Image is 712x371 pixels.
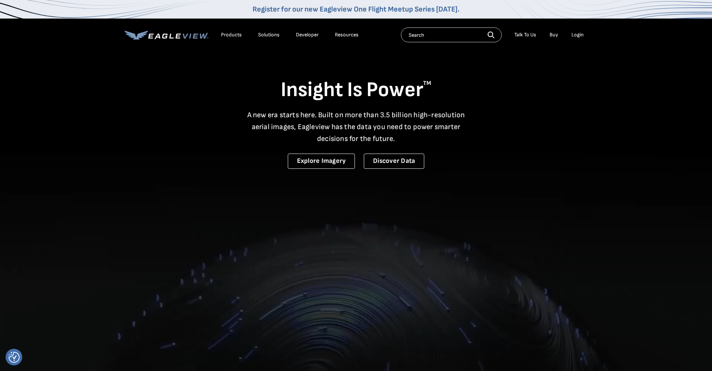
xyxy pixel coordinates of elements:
[9,352,20,363] img: Revisit consent button
[288,154,355,169] a: Explore Imagery
[401,27,502,42] input: Search
[125,77,587,103] h1: Insight Is Power
[550,32,558,38] a: Buy
[571,32,584,38] div: Login
[514,32,536,38] div: Talk To Us
[364,154,424,169] a: Discover Data
[258,32,280,38] div: Solutions
[221,32,242,38] div: Products
[253,5,459,14] a: Register for our new Eagleview One Flight Meetup Series [DATE].
[243,109,469,145] p: A new era starts here. Built on more than 3.5 billion high-resolution aerial images, Eagleview ha...
[423,80,431,87] sup: TM
[335,32,359,38] div: Resources
[9,352,20,363] button: Consent Preferences
[296,32,319,38] a: Developer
